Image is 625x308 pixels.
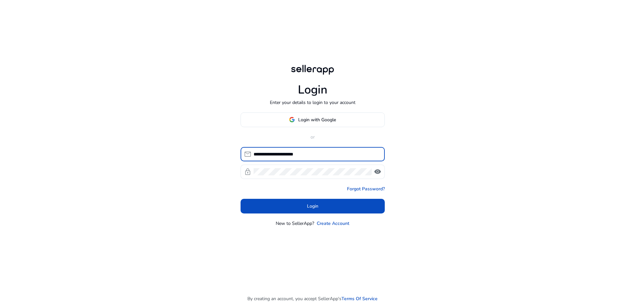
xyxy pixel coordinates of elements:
span: visibility [374,168,382,176]
span: mail [244,150,252,158]
span: lock [244,168,252,176]
h1: Login [298,83,327,97]
span: Login with Google [298,116,336,123]
a: Create Account [317,220,349,227]
img: google-logo.svg [289,117,295,123]
button: Login with Google [241,112,385,127]
p: Enter your details to login to your account [270,99,355,106]
a: Forgot Password? [347,185,385,192]
a: Terms Of Service [341,295,378,302]
p: or [241,134,385,140]
button: Login [241,199,385,213]
span: Login [307,203,318,210]
p: New to SellerApp? [276,220,314,227]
